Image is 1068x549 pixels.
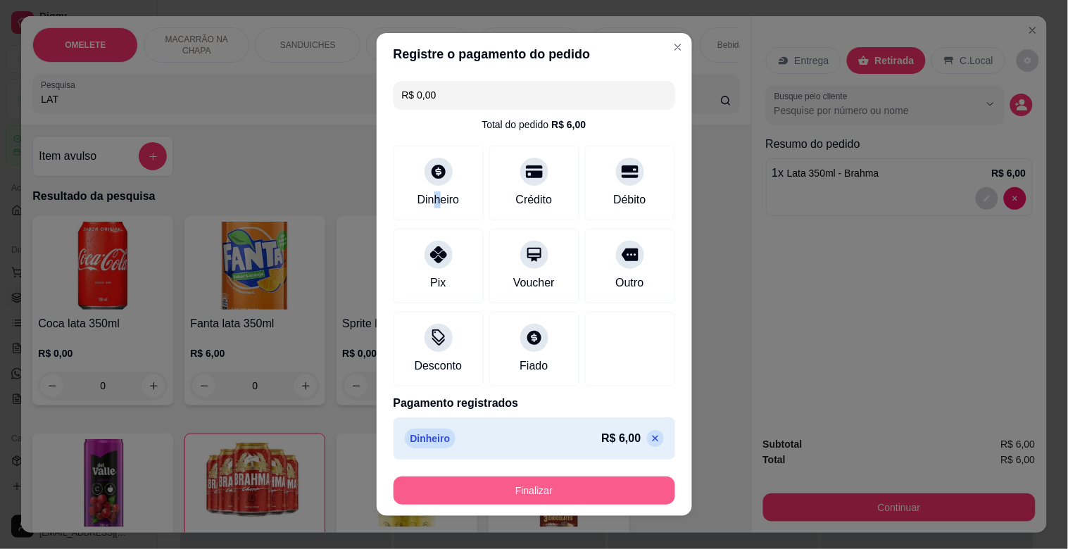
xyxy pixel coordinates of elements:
[482,118,586,132] div: Total do pedido
[417,191,460,208] div: Dinheiro
[405,429,456,448] p: Dinheiro
[516,191,553,208] div: Crédito
[601,430,641,447] p: R$ 6,00
[394,395,675,412] p: Pagamento registrados
[613,191,646,208] div: Débito
[402,81,667,109] input: Ex.: hambúrguer de cordeiro
[667,36,689,58] button: Close
[415,358,463,374] div: Desconto
[430,274,446,291] div: Pix
[551,118,586,132] div: R$ 6,00
[520,358,548,374] div: Fiado
[615,274,643,291] div: Outro
[513,274,555,291] div: Voucher
[377,33,692,75] header: Registre o pagamento do pedido
[394,477,675,505] button: Finalizar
